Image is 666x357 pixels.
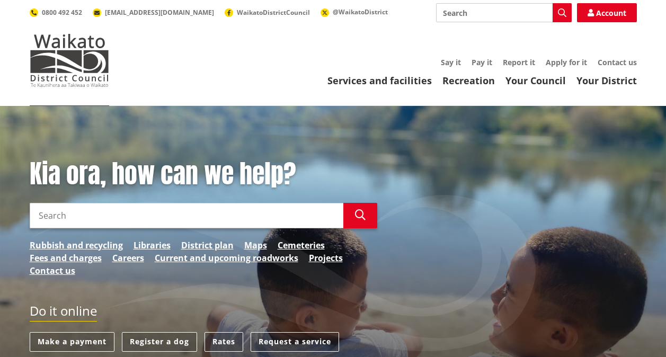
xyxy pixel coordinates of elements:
a: Projects [309,252,343,264]
a: Fees and charges [30,252,102,264]
a: District plan [181,239,234,252]
a: Services and facilities [327,74,432,87]
a: Current and upcoming roadworks [155,252,298,264]
a: [EMAIL_ADDRESS][DOMAIN_NAME] [93,8,214,17]
a: Contact us [30,264,75,277]
a: Your Council [505,74,566,87]
h1: Kia ora, how can we help? [30,159,377,190]
a: Report it [503,57,535,67]
a: Cemeteries [278,239,325,252]
a: WaikatoDistrictCouncil [225,8,310,17]
a: Pay it [472,57,492,67]
a: Your District [576,74,637,87]
a: Account [577,3,637,22]
a: Contact us [598,57,637,67]
a: Maps [244,239,267,252]
span: 0800 492 452 [42,8,82,17]
a: Rubbish and recycling [30,239,123,252]
a: 0800 492 452 [30,8,82,17]
a: @WaikatoDistrict [321,7,388,16]
input: Search input [30,203,343,228]
span: WaikatoDistrictCouncil [237,8,310,17]
a: Say it [441,57,461,67]
a: Careers [112,252,144,264]
a: Recreation [442,74,495,87]
a: Apply for it [546,57,587,67]
a: Register a dog [122,332,197,352]
h2: Do it online [30,304,97,322]
a: Libraries [134,239,171,252]
img: Waikato District Council - Te Kaunihera aa Takiwaa o Waikato [30,34,109,87]
span: [EMAIL_ADDRESS][DOMAIN_NAME] [105,8,214,17]
a: Rates [205,332,243,352]
input: Search input [436,3,572,22]
a: Request a service [251,332,339,352]
span: @WaikatoDistrict [333,7,388,16]
a: Make a payment [30,332,114,352]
